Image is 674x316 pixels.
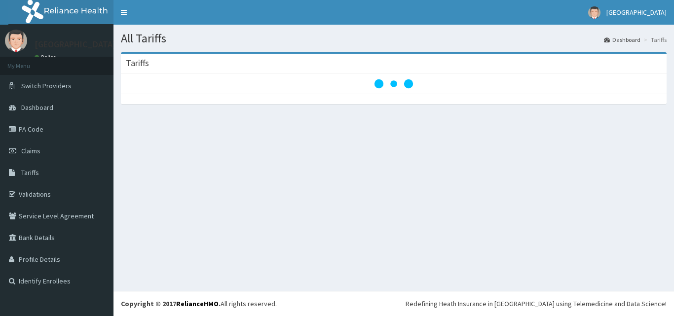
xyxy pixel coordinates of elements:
[35,40,116,49] p: [GEOGRAPHIC_DATA]
[126,59,149,68] h3: Tariffs
[21,103,53,112] span: Dashboard
[374,64,413,104] svg: audio-loading
[113,291,674,316] footer: All rights reserved.
[21,168,39,177] span: Tariffs
[588,6,600,19] img: User Image
[21,146,40,155] span: Claims
[35,54,58,61] a: Online
[121,32,667,45] h1: All Tariffs
[176,299,219,308] a: RelianceHMO
[21,81,72,90] span: Switch Providers
[5,30,27,52] img: User Image
[641,35,667,44] li: Tariffs
[604,35,640,44] a: Dashboard
[121,299,221,308] strong: Copyright © 2017 .
[606,8,667,17] span: [GEOGRAPHIC_DATA]
[406,299,667,309] div: Redefining Heath Insurance in [GEOGRAPHIC_DATA] using Telemedicine and Data Science!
